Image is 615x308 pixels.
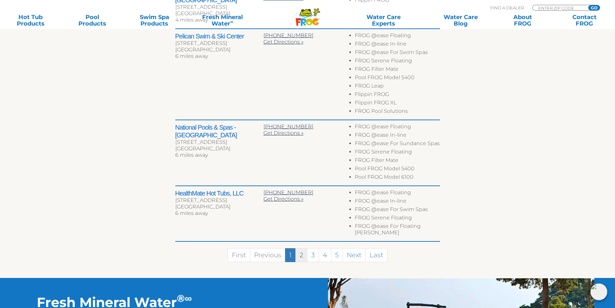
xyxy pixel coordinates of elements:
[331,248,343,262] a: 5
[355,189,440,198] li: FROG @ease Floating
[436,14,485,27] a: Water CareBlog
[560,14,609,27] a: ContactFROG
[130,14,179,27] a: Swim SpaProducts
[6,14,55,27] a: Hot TubProducts
[175,10,263,17] div: [GEOGRAPHIC_DATA]
[175,189,263,197] h2: HealthMate Hot Tubs, LLC
[177,292,185,304] sup: ®
[228,248,250,262] a: First
[355,32,440,41] li: FROG @ease Floating
[175,17,208,23] span: 4 miles away
[355,49,440,58] li: FROG @ease For Swim Spas
[355,83,440,91] li: FROG Leap
[175,47,263,53] div: [GEOGRAPHIC_DATA]
[355,58,440,66] li: FROG Serene Floating
[185,292,192,304] sup: ∞
[295,248,307,262] a: 2
[263,196,303,202] a: Get Directions »
[355,215,440,223] li: FROG Serene Floating
[538,5,581,11] input: Zip Code Form
[355,140,440,149] li: FROG @ease For Sundance Spas
[263,39,303,45] a: Get Directions »
[175,32,263,40] h2: Pelican Swim & Ski Center
[355,123,440,132] li: FROG @ease Floating
[355,108,440,116] li: FROG Pool Solutions
[175,210,208,216] span: 6 miles away
[263,130,303,136] a: Get Directions »
[175,204,263,210] div: [GEOGRAPHIC_DATA]
[355,223,440,238] li: FROG @ease For Floating [PERSON_NAME]
[175,4,263,10] div: [STREET_ADDRESS]
[355,41,440,49] li: FROG @ease In-line
[175,123,263,139] h2: National Pools & Spas - [GEOGRAPHIC_DATA]
[355,206,440,215] li: FROG @ease For Swim Spas
[175,139,263,145] div: [STREET_ADDRESS]
[355,157,440,165] li: FROG Filter Mate
[263,189,313,196] a: [PHONE_NUMBER]
[175,152,208,158] span: 6 miles away
[490,5,524,11] p: Find A Dealer
[175,40,263,47] div: [STREET_ADDRESS]
[175,197,263,204] div: [STREET_ADDRESS]
[319,248,331,262] a: 4
[498,14,547,27] a: AboutFROG
[263,32,313,38] a: [PHONE_NUMBER]
[355,100,440,108] li: Flippin FROG XL
[590,283,607,300] img: openIcon
[175,145,263,152] div: [GEOGRAPHIC_DATA]
[307,248,319,262] a: 3
[355,198,440,206] li: FROG @ease In-line
[263,123,313,130] a: [PHONE_NUMBER]
[285,248,296,262] a: 1
[175,53,208,59] span: 6 miles away
[68,14,117,27] a: PoolProducts
[355,91,440,100] li: Flippin FROG
[355,74,440,83] li: Pool FROG Model 5400
[355,66,440,74] li: FROG Filter Mate
[588,5,600,10] input: GO
[355,132,440,140] li: FROG @ease In-line
[355,149,440,157] li: FROG Serene Floating
[365,248,387,262] a: Last
[343,248,366,262] a: Next
[355,165,440,174] li: Pool FROG Model 5400
[355,174,440,182] li: Pool FROG Model 6100
[250,248,285,262] a: Previous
